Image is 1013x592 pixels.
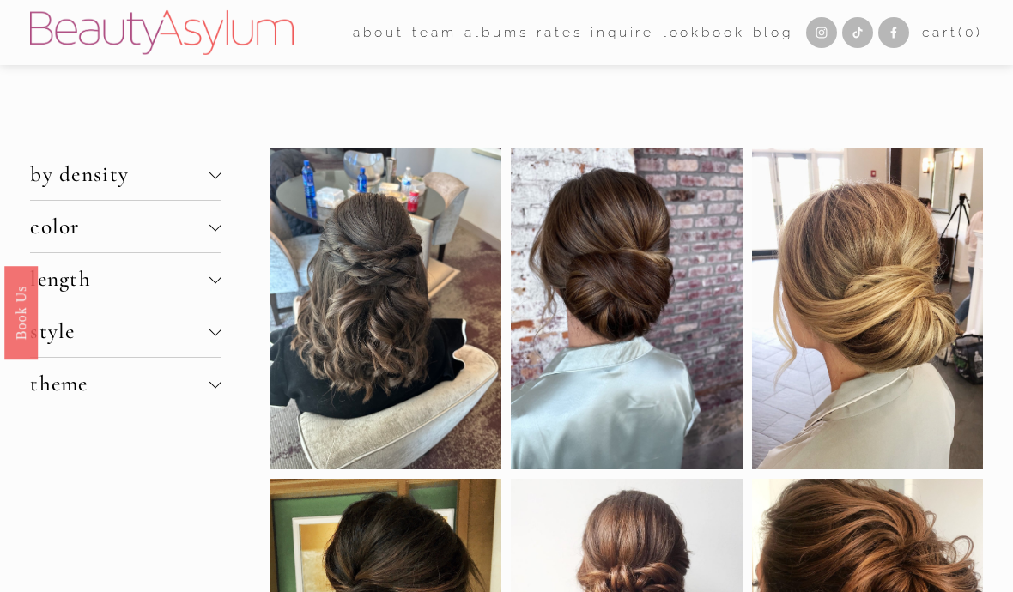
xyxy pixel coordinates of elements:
span: team [412,21,457,45]
a: 0 items in cart [922,21,982,45]
a: TikTok [842,17,873,48]
span: by density [30,161,209,187]
button: style [30,305,221,357]
span: color [30,214,209,239]
a: Book Us [4,266,38,359]
span: style [30,318,209,344]
button: theme [30,358,221,409]
button: by density [30,148,221,200]
a: Facebook [878,17,909,48]
span: about [353,21,403,45]
a: Lookbook [663,19,745,45]
button: color [30,201,221,252]
a: Instagram [806,17,837,48]
span: 0 [965,24,976,40]
a: albums [464,19,528,45]
a: folder dropdown [412,19,457,45]
span: theme [30,371,209,396]
span: ( ) [958,24,983,40]
a: folder dropdown [353,19,403,45]
span: length [30,266,209,292]
img: Beauty Asylum | Bridal Hair &amp; Makeup Charlotte &amp; Atlanta [30,10,294,55]
a: Inquire [591,19,654,45]
a: Rates [537,19,582,45]
button: length [30,253,221,305]
a: Blog [753,19,793,45]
